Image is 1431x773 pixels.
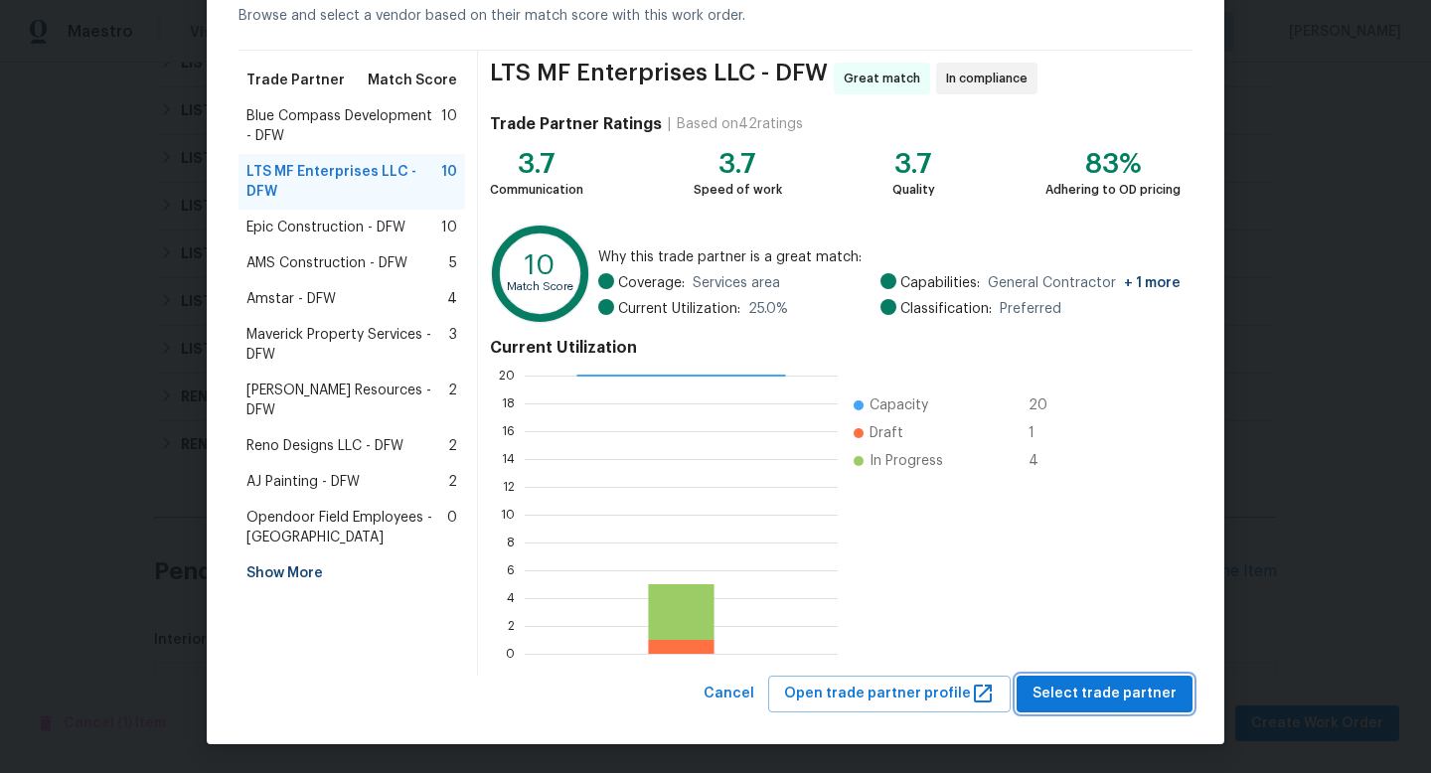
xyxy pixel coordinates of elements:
span: In Progress [870,451,943,471]
span: 4 [447,289,457,309]
div: Speed of work [694,180,782,200]
text: 2 [508,620,515,632]
text: 20 [499,370,515,382]
span: [PERSON_NAME] Resources - DFW [246,381,448,420]
span: Open trade partner profile [784,682,995,706]
span: Cancel [704,682,754,706]
span: 4 [1029,451,1060,471]
span: Capabilities: [900,273,980,293]
span: 20 [1029,395,1060,415]
span: 3 [449,325,457,365]
span: Preferred [1000,299,1061,319]
span: 0 [447,508,457,547]
div: Quality [892,180,935,200]
span: AJ Painting - DFW [246,472,360,492]
span: Reno Designs LLC - DFW [246,436,403,456]
span: 2 [448,381,457,420]
span: Why this trade partner is a great match: [598,247,1181,267]
span: Capacity [870,395,928,415]
span: 2 [448,472,457,492]
div: Show More [238,555,465,591]
text: 12 [503,481,515,493]
div: Adhering to OD pricing [1045,180,1181,200]
span: 5 [449,253,457,273]
div: | [662,114,677,134]
span: In compliance [946,69,1035,88]
span: Opendoor Field Employees - [GEOGRAPHIC_DATA] [246,508,447,547]
text: 0 [506,648,515,660]
span: AMS Construction - DFW [246,253,407,273]
span: + 1 more [1124,276,1181,290]
span: 2 [448,436,457,456]
text: 16 [502,425,515,437]
span: 25.0 % [748,299,788,319]
span: LTS MF Enterprises LLC - DFW [490,63,828,94]
span: LTS MF Enterprises LLC - DFW [246,162,441,202]
span: Blue Compass Development - DFW [246,106,441,146]
span: 10 [441,162,457,202]
span: Coverage: [618,273,685,293]
button: Select trade partner [1017,676,1192,712]
text: 10 [501,509,515,521]
h4: Trade Partner Ratings [490,114,662,134]
span: Match Score [368,71,457,90]
text: 10 [525,251,556,279]
div: Based on 42 ratings [677,114,803,134]
span: Services area [693,273,780,293]
span: Amstar - DFW [246,289,336,309]
div: 3.7 [490,154,583,174]
button: Cancel [696,676,762,712]
button: Open trade partner profile [768,676,1011,712]
text: 18 [502,397,515,409]
span: Current Utilization: [618,299,740,319]
span: 10 [441,218,457,237]
span: Epic Construction - DFW [246,218,405,237]
text: Match Score [507,281,573,292]
text: 14 [502,453,515,465]
text: 6 [507,564,515,576]
span: Great match [844,69,928,88]
text: 8 [507,537,515,548]
span: Select trade partner [1033,682,1177,706]
text: 4 [507,592,515,604]
div: 3.7 [892,154,935,174]
span: Trade Partner [246,71,345,90]
span: General Contractor [988,273,1181,293]
div: Communication [490,180,583,200]
span: 1 [1029,423,1060,443]
span: Draft [870,423,903,443]
span: 10 [441,106,457,146]
div: 83% [1045,154,1181,174]
span: Classification: [900,299,992,319]
span: Maverick Property Services - DFW [246,325,449,365]
h4: Current Utilization [490,338,1181,358]
div: 3.7 [694,154,782,174]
